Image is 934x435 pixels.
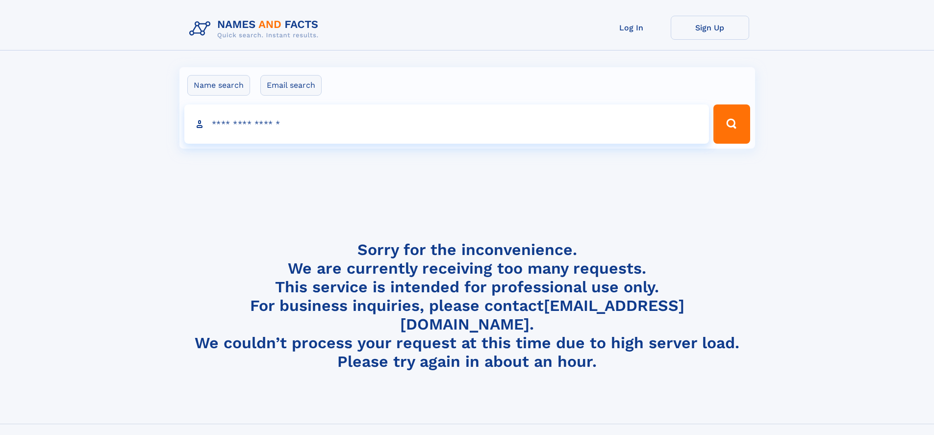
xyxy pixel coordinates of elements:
[713,104,750,144] button: Search Button
[400,296,684,333] a: [EMAIL_ADDRESS][DOMAIN_NAME]
[185,16,327,42] img: Logo Names and Facts
[671,16,749,40] a: Sign Up
[260,75,322,96] label: Email search
[592,16,671,40] a: Log In
[185,240,749,371] h4: Sorry for the inconvenience. We are currently receiving too many requests. This service is intend...
[184,104,709,144] input: search input
[187,75,250,96] label: Name search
